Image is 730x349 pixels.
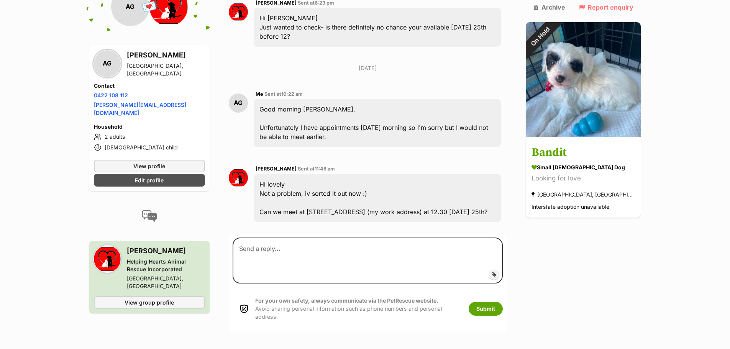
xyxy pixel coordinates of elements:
[94,174,205,187] a: Edit profile
[532,164,635,172] div: small [DEMOGRAPHIC_DATA] Dog
[133,162,165,170] span: View profile
[532,174,635,184] div: Looking for love
[256,166,297,172] span: [PERSON_NAME]
[229,2,248,21] img: Daniela Matheson profile pic
[315,166,335,172] span: 11:48 am
[94,246,121,272] img: Helping Hearts Animal Rescue Incorporated profile pic
[94,132,205,141] li: 2 adults
[135,176,164,184] span: Edit profile
[94,143,205,152] li: [DEMOGRAPHIC_DATA] child
[254,8,501,47] div: Hi [PERSON_NAME] Just wanted to check- is there definitely no chance your available [DATE] 25th b...
[229,93,248,113] div: AG
[229,168,248,187] img: Daniela Matheson profile pic
[127,50,205,61] h3: [PERSON_NAME]
[94,92,128,98] a: 0422 108 112
[127,275,205,290] div: [GEOGRAPHIC_DATA], [GEOGRAPHIC_DATA]
[298,166,335,172] span: Sent at
[94,50,121,77] div: AG
[526,22,641,137] img: Bandit
[515,12,565,62] div: On Hold
[94,160,205,172] a: View profile
[254,174,501,222] div: Hi lovely Not a problem, iv sorted it out now :) Can we meet at [STREET_ADDRESS] (my work address...
[229,64,507,72] p: [DATE]
[281,91,303,97] span: 10:22 am
[526,139,641,218] a: Bandit small [DEMOGRAPHIC_DATA] Dog Looking for love [GEOGRAPHIC_DATA], [GEOGRAPHIC_DATA] Interst...
[579,4,633,11] a: Report enquiry
[127,258,205,273] div: Helping Hearts Animal Rescue Incorporated
[532,190,635,200] div: [GEOGRAPHIC_DATA], [GEOGRAPHIC_DATA]
[94,123,205,131] h4: Household
[94,102,186,116] a: [PERSON_NAME][EMAIL_ADDRESS][DOMAIN_NAME]
[469,302,503,316] button: Submit
[526,131,641,139] a: On Hold
[94,296,205,309] a: View group profile
[127,62,205,77] div: [GEOGRAPHIC_DATA], [GEOGRAPHIC_DATA]
[532,204,609,210] span: Interstate adoption unavailable
[127,246,205,256] h3: [PERSON_NAME]
[255,297,461,321] p: Avoid sharing personal information such as phone numbers and personal address.
[254,99,501,147] div: Good morning [PERSON_NAME], Unfortunately I have appointments [DATE] morning so I'm sorry but I w...
[533,4,565,11] a: Archive
[125,298,174,306] span: View group profile
[256,91,263,97] span: Me
[255,297,438,304] strong: For your own safety, always communicate via the PetRescue website.
[94,82,205,90] h4: Contact
[142,210,157,222] img: conversation-icon-4a6f8262b818ee0b60e3300018af0b2d0b884aa5de6e9bcb8d3d4eeb1a70a7c4.svg
[264,91,303,97] span: Sent at
[532,144,635,162] h3: Bandit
